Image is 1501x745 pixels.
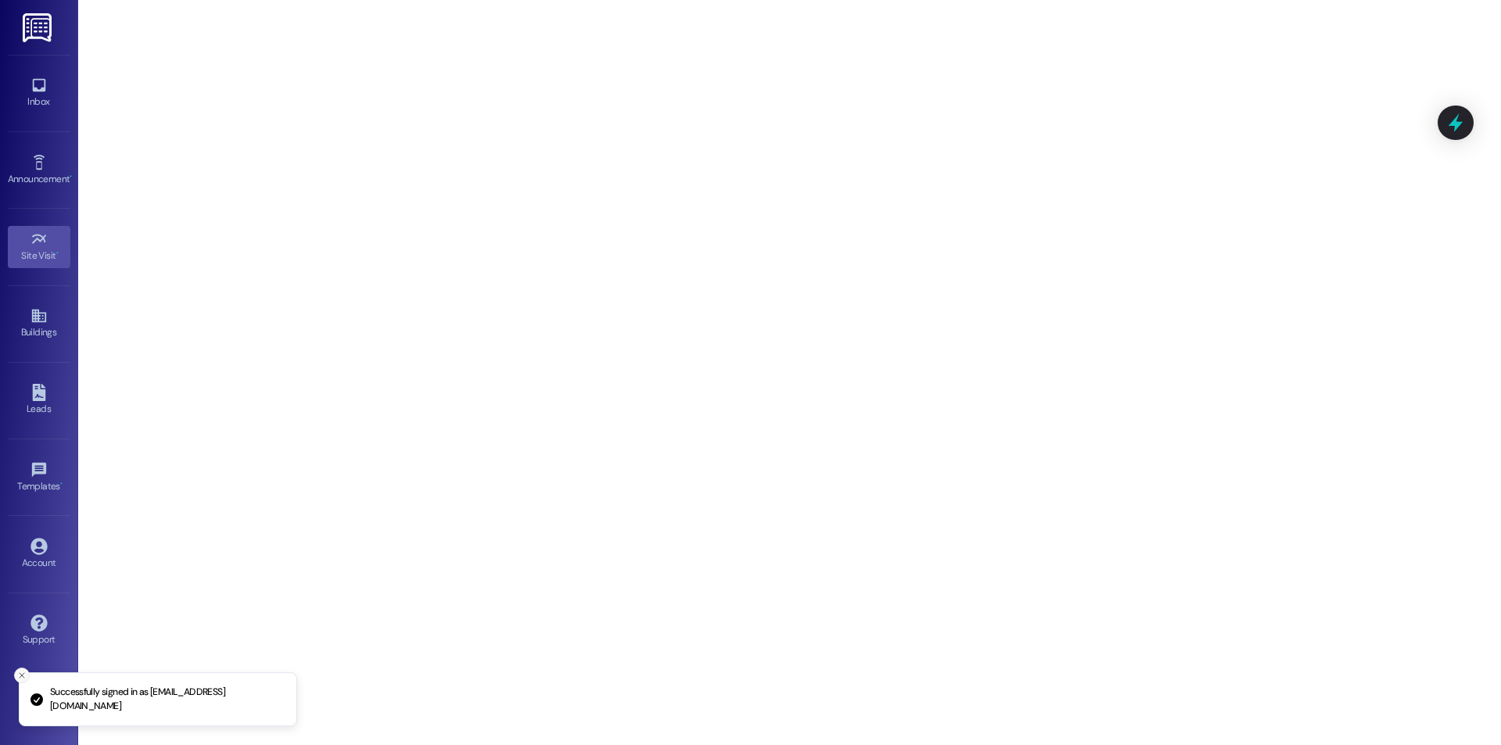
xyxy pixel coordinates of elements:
span: • [70,171,72,182]
a: Support [8,610,70,652]
img: ResiDesk Logo [23,13,55,42]
a: Leads [8,379,70,421]
a: Site Visit • [8,226,70,268]
button: Close toast [14,668,30,683]
a: Buildings [8,303,70,345]
span: • [60,478,63,489]
a: Account [8,533,70,575]
span: • [56,248,59,259]
a: Inbox [8,72,70,114]
p: Successfully signed in as [EMAIL_ADDRESS][DOMAIN_NAME] [50,686,284,713]
a: Templates • [8,457,70,499]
